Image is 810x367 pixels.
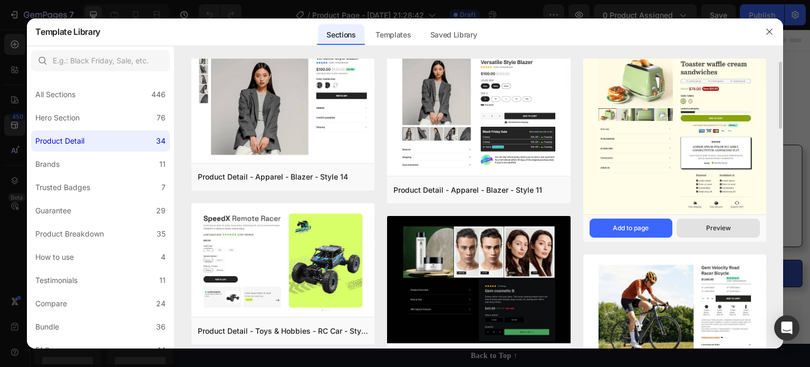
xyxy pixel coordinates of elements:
[590,219,673,238] button: Add to page
[156,204,166,217] div: 29
[361,190,539,203] p: Supports strong muscles, increases bone strength
[35,204,71,217] div: Guarantee
[341,61,625,115] h1: Boat Trailer Self Centering V Kit Red
[774,315,799,341] div: Open Intercom Messenger
[367,24,419,45] div: Templates
[161,181,166,194] div: 7
[156,297,166,310] div: 24
[583,45,766,217] img: pd33.png
[35,158,60,171] div: Brands
[361,170,539,183] p: Bursting with protein, vitamins, and minerals
[35,135,84,147] div: Product Detail
[361,130,539,143] p: Perfect for sensitive tummies
[35,228,104,240] div: Product Breakdown
[156,135,166,147] div: 34
[159,274,166,287] div: 11
[293,321,340,332] div: Back to Top ↑
[35,111,80,124] div: Hero Section
[354,307,601,347] span: Boat Trailer Glider Kit - Self Centering V Kit Red 400mm | 500mm
[159,158,166,171] div: 11
[35,181,90,194] div: Trusted Badges
[318,24,364,45] div: Sections
[613,223,649,233] div: Add to page
[443,238,487,250] div: Add to cart
[157,228,166,240] div: 35
[191,45,374,165] img: pd19.png
[387,216,570,345] img: pr12.png
[151,88,166,101] div: 446
[393,184,542,196] div: Product Detail - Apparel - Blazer - Style 11
[161,251,166,264] div: 4
[35,251,74,264] div: How to use
[356,280,401,293] p: Description
[35,88,75,101] div: All Sections
[387,45,570,178] img: pd16.png
[198,325,368,337] div: Product Detail - Toys & Hobbies - RC Car - Style 30
[504,237,536,251] div: $170.00
[361,150,539,163] p: Supercharge immunity System
[35,321,59,333] div: Bundle
[35,297,67,310] div: Compare
[157,111,166,124] div: 76
[35,274,78,287] div: Testimonials
[191,203,374,319] img: pd30.png
[706,223,731,233] div: Preview
[677,219,760,238] button: Preview
[158,344,166,356] div: 14
[31,50,170,71] input: E.g.: Black Friday, Sale, etc.
[422,24,486,45] div: Saved Library
[35,344,54,356] div: FAQs
[389,48,445,59] p: Customer Reviews
[198,171,348,183] div: Product Detail - Apparel - Blazer - Style 14
[35,18,100,45] h2: Template Library
[156,321,166,333] div: 36
[341,230,625,258] button: Add to cart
